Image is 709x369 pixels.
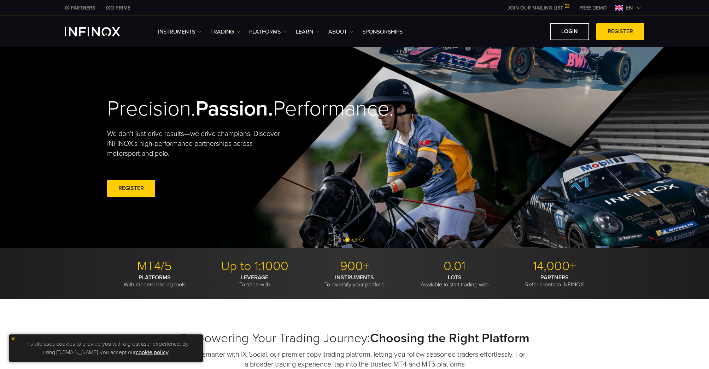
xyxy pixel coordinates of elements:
a: INFINOX [100,4,136,12]
p: To trade with [207,274,302,288]
p: With modern trading tools [107,274,202,288]
a: cookie policy [136,349,169,356]
span: en [623,4,636,12]
a: LOGIN [550,23,589,40]
a: REGISTER [596,23,644,40]
span: Go to slide 1 [345,238,350,242]
a: TRADING [210,28,240,36]
a: SPONSORSHIPS [362,28,403,36]
p: Refer clients to INFINOX [507,274,602,288]
a: JOIN OUR MAILING LIST [502,5,574,11]
p: Up to 1:1000 [207,258,302,274]
span: Go to slide 2 [352,238,357,242]
strong: Passion. [195,96,273,121]
a: ABOUT [328,28,353,36]
img: yellow close icon [11,336,16,341]
a: Learn [296,28,320,36]
p: 14,000+ [507,258,602,274]
strong: PLATFORMS [139,274,171,281]
a: INFINOX MENU [574,4,612,12]
p: 900+ [307,258,402,274]
a: INFINOX Logo [65,27,137,36]
p: To diversify your portfolio [307,274,402,288]
p: We don't just drive results—we drive champions. Discover INFINOX’s high-performance partnerships ... [107,129,285,159]
strong: LOTS [448,274,462,281]
p: 0.01 [407,258,502,274]
strong: LEVERAGE [241,274,268,281]
span: Go to slide 3 [359,238,364,242]
a: REGISTER [107,180,155,197]
p: Available to start trading with [407,274,502,288]
strong: PARTNERS [540,274,569,281]
a: INFINOX [59,4,100,12]
h2: Precision. Performance. [107,96,330,122]
a: PLATFORMS [249,28,287,36]
strong: INSTRUMENTS [335,274,374,281]
p: This site uses cookies to provide you with a great user experience. By using [DOMAIN_NAME], you a... [12,338,200,358]
p: MT4/5 [107,258,202,274]
a: Instruments [158,28,201,36]
h2: Empowering Your Trading Journey: [107,331,602,346]
strong: Choosing the Right Platform [370,331,529,346]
